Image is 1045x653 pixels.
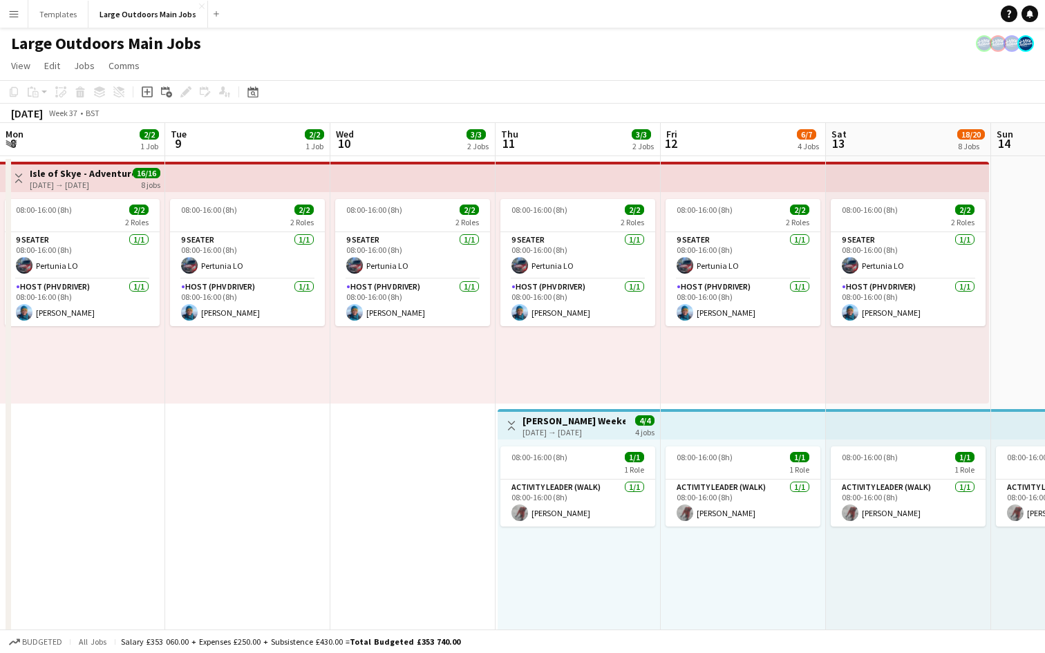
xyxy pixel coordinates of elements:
[625,452,644,462] span: 1/1
[74,59,95,72] span: Jobs
[500,279,655,326] app-card-role: Host (PHV Driver)1/108:00-16:00 (8h)[PERSON_NAME]
[76,636,109,647] span: All jobs
[1017,35,1034,52] app-user-avatar: Large Outdoors Office
[290,217,314,227] span: 2 Roles
[305,141,323,151] div: 1 Job
[522,415,625,427] h3: [PERSON_NAME] Weekend Off
[5,279,160,326] app-card-role: Host (PHV Driver)1/108:00-16:00 (8h)[PERSON_NAME]
[664,135,677,151] span: 12
[11,59,30,72] span: View
[109,59,140,72] span: Comms
[125,217,149,227] span: 2 Roles
[7,634,64,650] button: Budgeted
[86,108,100,118] div: BST
[170,279,325,326] app-card-role: Host (PHV Driver)1/108:00-16:00 (8h)[PERSON_NAME]
[181,205,237,215] span: 08:00-16:00 (8h)
[789,464,809,475] span: 1 Role
[467,129,486,140] span: 3/3
[335,232,490,279] app-card-role: 9 Seater1/108:00-16:00 (8h)Pertunia LO
[5,199,160,326] app-job-card: 08:00-16:00 (8h)2/22 Roles9 Seater1/108:00-16:00 (8h)Pertunia LOHost (PHV Driver)1/108:00-16:00 (...
[140,141,158,151] div: 1 Job
[790,452,809,462] span: 1/1
[68,57,100,75] a: Jobs
[831,480,986,527] app-card-role: Activity Leader (Walk)1/108:00-16:00 (8h)[PERSON_NAME]
[786,217,809,227] span: 2 Roles
[460,205,479,215] span: 2/2
[522,427,625,437] div: [DATE] → [DATE]
[831,232,986,279] app-card-role: 9 Seater1/108:00-16:00 (8h)Pertunia LO
[831,446,986,527] app-job-card: 08:00-16:00 (8h)1/11 RoleActivity Leader (Walk)1/108:00-16:00 (8h)[PERSON_NAME]
[831,199,986,326] app-job-card: 08:00-16:00 (8h)2/22 Roles9 Seater1/108:00-16:00 (8h)Pertunia LOHost (PHV Driver)1/108:00-16:00 (...
[666,480,820,527] app-card-role: Activity Leader (Walk)1/108:00-16:00 (8h)[PERSON_NAME]
[666,446,820,527] app-job-card: 08:00-16:00 (8h)1/11 RoleActivity Leader (Walk)1/108:00-16:00 (8h)[PERSON_NAME]
[6,57,36,75] a: View
[958,141,984,151] div: 8 Jobs
[635,426,655,437] div: 4 jobs
[121,636,460,647] div: Salary £353 060.00 + Expenses £250.00 + Subsistence £430.00 =
[666,279,820,326] app-card-role: Host (PHV Driver)1/108:00-16:00 (8h)[PERSON_NAME]
[957,129,985,140] span: 18/20
[955,452,975,462] span: 1/1
[501,128,518,140] span: Thu
[334,135,354,151] span: 10
[500,480,655,527] app-card-role: Activity Leader (Walk)1/108:00-16:00 (8h)[PERSON_NAME]
[171,128,187,140] span: Tue
[22,637,62,647] span: Budgeted
[11,33,201,54] h1: Large Outdoors Main Jobs
[294,205,314,215] span: 2/2
[140,129,159,140] span: 2/2
[28,1,88,28] button: Templates
[30,167,133,180] h3: Isle of Skye - Adventure & Explore
[625,205,644,215] span: 2/2
[3,135,23,151] span: 8
[129,205,149,215] span: 2/2
[677,452,733,462] span: 08:00-16:00 (8h)
[467,141,489,151] div: 2 Jobs
[1004,35,1020,52] app-user-avatar: Large Outdoors Office
[955,205,975,215] span: 2/2
[976,35,992,52] app-user-avatar: Large Outdoors Office
[335,199,490,326] app-job-card: 08:00-16:00 (8h)2/22 Roles9 Seater1/108:00-16:00 (8h)Pertunia LOHost (PHV Driver)1/108:00-16:00 (...
[46,108,80,118] span: Week 37
[335,279,490,326] app-card-role: Host (PHV Driver)1/108:00-16:00 (8h)[PERSON_NAME]
[797,129,816,140] span: 6/7
[103,57,145,75] a: Comms
[511,452,567,462] span: 08:00-16:00 (8h)
[624,464,644,475] span: 1 Role
[44,59,60,72] span: Edit
[511,205,567,215] span: 08:00-16:00 (8h)
[88,1,208,28] button: Large Outdoors Main Jobs
[169,135,187,151] span: 9
[170,232,325,279] app-card-role: 9 Seater1/108:00-16:00 (8h)Pertunia LO
[842,205,898,215] span: 08:00-16:00 (8h)
[666,199,820,326] app-job-card: 08:00-16:00 (8h)2/22 Roles9 Seater1/108:00-16:00 (8h)Pertunia LOHost (PHV Driver)1/108:00-16:00 (...
[798,141,819,151] div: 4 Jobs
[990,35,1006,52] app-user-avatar: Large Outdoors Office
[790,205,809,215] span: 2/2
[455,217,479,227] span: 2 Roles
[666,128,677,140] span: Fri
[632,129,651,140] span: 3/3
[666,232,820,279] app-card-role: 9 Seater1/108:00-16:00 (8h)Pertunia LO
[831,128,847,140] span: Sat
[11,106,43,120] div: [DATE]
[170,199,325,326] app-job-card: 08:00-16:00 (8h)2/22 Roles9 Seater1/108:00-16:00 (8h)Pertunia LOHost (PHV Driver)1/108:00-16:00 (...
[336,128,354,140] span: Wed
[6,128,23,140] span: Mon
[951,217,975,227] span: 2 Roles
[499,135,518,151] span: 11
[350,636,460,647] span: Total Budgeted £353 740.00
[831,279,986,326] app-card-role: Host (PHV Driver)1/108:00-16:00 (8h)[PERSON_NAME]
[500,199,655,326] app-job-card: 08:00-16:00 (8h)2/22 Roles9 Seater1/108:00-16:00 (8h)Pertunia LOHost (PHV Driver)1/108:00-16:00 (...
[141,178,160,190] div: 8 jobs
[500,446,655,527] app-job-card: 08:00-16:00 (8h)1/11 RoleActivity Leader (Walk)1/108:00-16:00 (8h)[PERSON_NAME]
